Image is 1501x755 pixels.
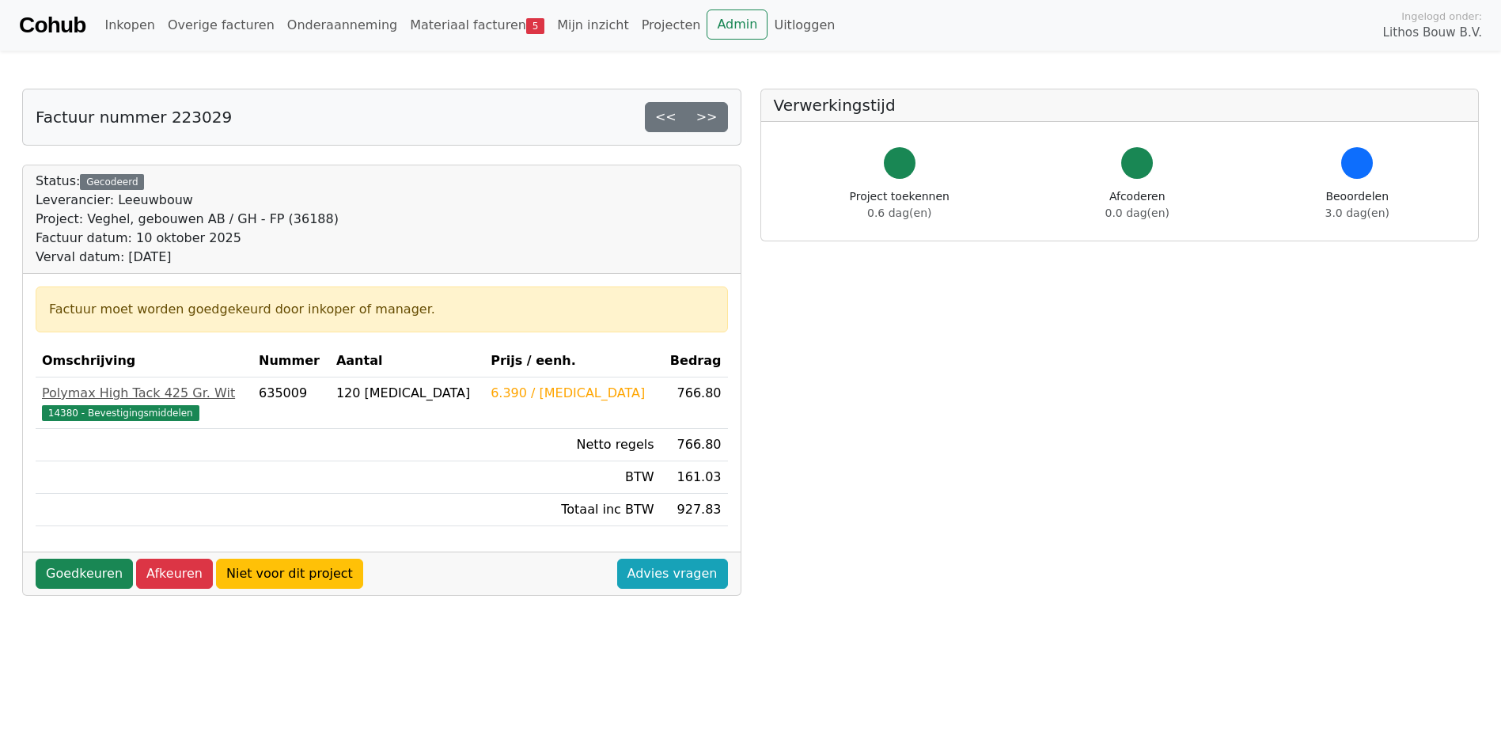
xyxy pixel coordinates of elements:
td: 766.80 [661,429,728,461]
td: Totaal inc BTW [484,494,660,526]
td: Netto regels [484,429,660,461]
a: Onderaanneming [281,9,404,41]
a: Overige facturen [161,9,281,41]
td: 927.83 [661,494,728,526]
div: Project: Veghel, gebouwen AB / GH - FP (36188) [36,210,339,229]
h5: Factuur nummer 223029 [36,108,232,127]
td: 161.03 [661,461,728,494]
div: Afcoderen [1105,188,1169,222]
div: Verval datum: [DATE] [36,248,339,267]
td: 635009 [252,377,330,429]
th: Prijs / eenh. [484,345,660,377]
span: 0.6 dag(en) [867,207,931,219]
a: Goedkeuren [36,559,133,589]
div: Gecodeerd [80,174,144,190]
div: Status: [36,172,339,267]
td: BTW [484,461,660,494]
a: Afkeuren [136,559,213,589]
div: Project toekennen [850,188,949,222]
a: Niet voor dit project [216,559,363,589]
a: Admin [707,9,768,40]
span: Ingelogd onder: [1401,9,1482,24]
a: Polymax High Tack 425 Gr. Wit14380 - Bevestigingsmiddelen [42,384,246,422]
a: Uitloggen [768,9,841,41]
span: 14380 - Bevestigingsmiddelen [42,405,199,421]
div: Polymax High Tack 425 Gr. Wit [42,384,246,403]
th: Omschrijving [36,345,252,377]
th: Bedrag [661,345,728,377]
span: 5 [526,18,544,34]
div: Factuur datum: 10 oktober 2025 [36,229,339,248]
a: Advies vragen [617,559,728,589]
a: Materiaal facturen5 [404,9,551,41]
td: 766.80 [661,377,728,429]
h5: Verwerkingstijd [774,96,1466,115]
a: Inkopen [98,9,161,41]
span: 0.0 dag(en) [1105,207,1169,219]
div: Beoordelen [1325,188,1389,222]
div: 120 [MEDICAL_DATA] [336,384,478,403]
a: >> [686,102,728,132]
a: Cohub [19,6,85,44]
div: 6.390 / [MEDICAL_DATA] [491,384,654,403]
span: Lithos Bouw B.V. [1383,24,1482,42]
div: Factuur moet worden goedgekeurd door inkoper of manager. [49,300,714,319]
span: 3.0 dag(en) [1325,207,1389,219]
a: << [645,102,687,132]
div: Leverancier: Leeuwbouw [36,191,339,210]
th: Nummer [252,345,330,377]
a: Mijn inzicht [551,9,635,41]
th: Aantal [330,345,484,377]
a: Projecten [635,9,707,41]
